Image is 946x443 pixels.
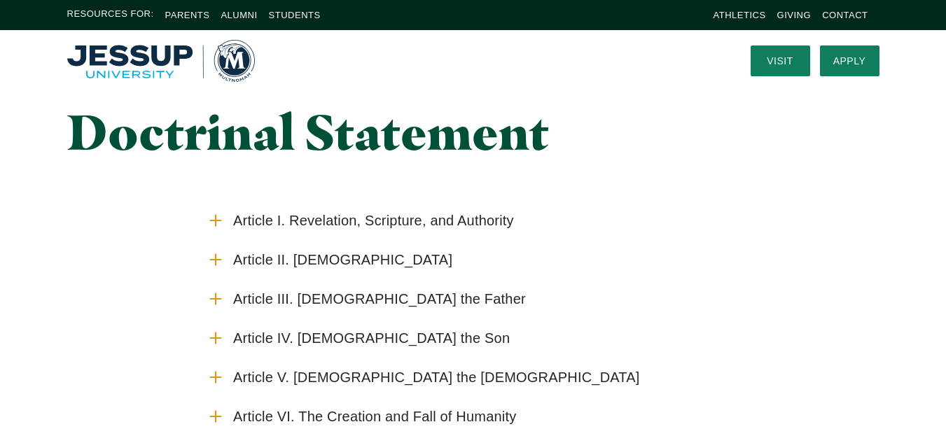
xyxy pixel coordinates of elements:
a: Parents [165,10,210,20]
span: Article II. [DEMOGRAPHIC_DATA] [233,251,452,269]
span: Article IV. [DEMOGRAPHIC_DATA] the Son [233,330,510,347]
a: Giving [777,10,812,20]
a: Apply [820,45,879,76]
a: Alumni [221,10,257,20]
a: Home [67,40,255,82]
span: Resources For: [67,7,154,23]
a: Visit [751,45,810,76]
span: Article III. [DEMOGRAPHIC_DATA] the Father [233,290,526,308]
img: Multnomah University Logo [67,40,255,82]
a: Athletics [714,10,766,20]
span: Article VI. The Creation and Fall of Humanity [233,408,516,426]
a: Contact [822,10,868,20]
span: Article I. Revelation, Scripture, and Authority [233,212,514,230]
h1: Doctrinal Statement [67,105,600,159]
a: Students [269,10,321,20]
span: Article V. [DEMOGRAPHIC_DATA] the [DEMOGRAPHIC_DATA] [233,369,640,386]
